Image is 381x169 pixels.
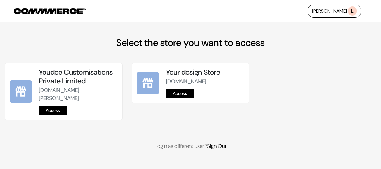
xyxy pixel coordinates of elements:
img: COMMMERCE [14,8,86,14]
p: [DOMAIN_NAME] [166,77,245,86]
p: [DOMAIN_NAME][PERSON_NAME] [39,86,117,102]
a: [PERSON_NAME]L [308,5,361,18]
h5: Youdee Customisations Private Limited [39,68,117,86]
a: Sign Out [207,142,226,150]
p: Login as different user? [5,142,376,150]
img: Youdee Customisations Private Limited [10,80,32,103]
h5: Your design Store [166,68,245,77]
a: Access [39,106,67,115]
a: Access [166,89,194,98]
h2: Select the store you want to access [5,37,376,48]
span: L [348,6,357,16]
img: Your design Store [137,72,159,94]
